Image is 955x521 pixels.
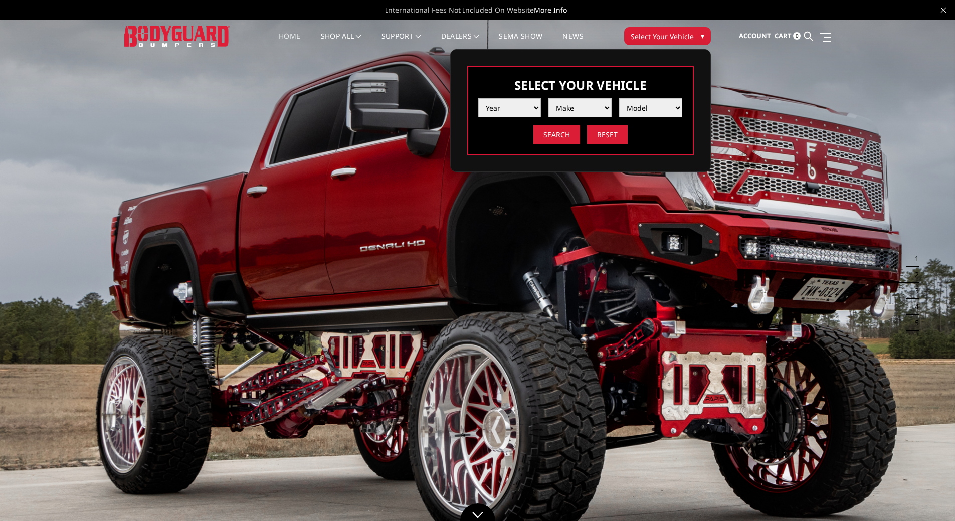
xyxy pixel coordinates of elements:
a: More Info [534,5,567,15]
span: 0 [793,32,801,40]
a: Support [381,33,421,52]
select: Please select the value from list. [548,98,612,117]
span: Account [739,31,771,40]
a: Click to Down [460,503,495,521]
button: 5 of 5 [909,315,919,331]
a: Home [279,33,300,52]
a: Account [739,23,771,50]
a: shop all [321,33,361,52]
button: 1 of 5 [909,251,919,267]
select: Please select the value from list. [478,98,541,117]
a: Cart 0 [775,23,801,50]
button: Select Your Vehicle [624,27,711,45]
button: 4 of 5 [909,299,919,315]
button: 3 of 5 [909,283,919,299]
input: Reset [587,125,628,144]
span: ▾ [701,31,704,41]
button: 2 of 5 [909,267,919,283]
span: Cart [775,31,792,40]
img: BODYGUARD BUMPERS [124,26,230,46]
input: Search [533,125,580,144]
iframe: Chat Widget [905,473,955,521]
a: News [562,33,583,52]
a: Dealers [441,33,479,52]
h3: Select Your Vehicle [478,77,683,93]
a: SEMA Show [499,33,542,52]
span: Select Your Vehicle [631,31,694,42]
